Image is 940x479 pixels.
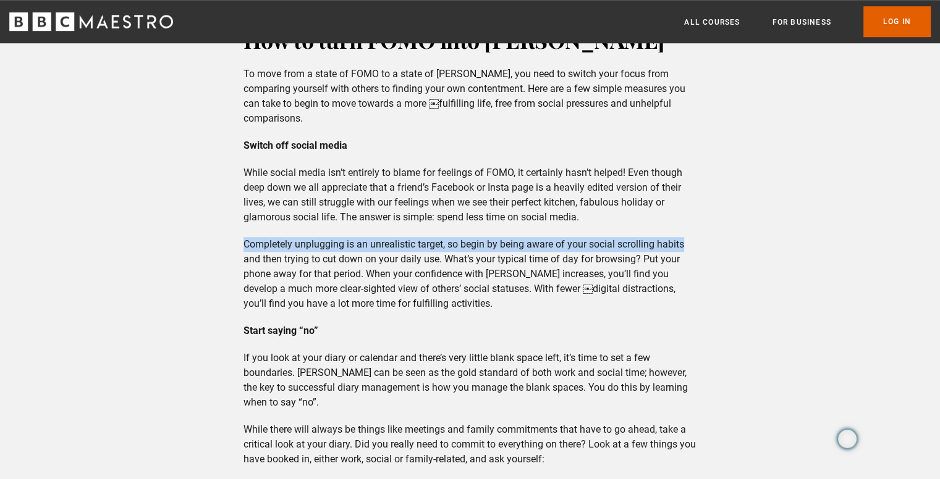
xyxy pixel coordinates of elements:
[9,12,173,31] svg: BBC Maestro
[684,6,931,37] nav: Primary
[243,165,697,225] p: While social media isn’t entirely to blame for feelings of FOMO, it certainly hasn’t helped! Even...
[863,6,931,37] a: Log In
[243,140,347,151] strong: Switch off social media
[772,16,831,28] a: For business
[243,325,318,336] strong: Start saying “no”
[684,16,740,28] a: All Courses
[243,237,697,311] p: Completely unplugging is an unrealistic target, so begin by being aware of your social scrolling ...
[243,422,697,467] p: While there will always be things like meetings and family commitments that have to go ahead, tak...
[243,67,697,126] p: To move from a state of FOMO to a state of [PERSON_NAME], you need to switch your focus from comp...
[243,351,697,410] p: If you look at your diary or calendar and there’s very little blank space left, it’s time to set ...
